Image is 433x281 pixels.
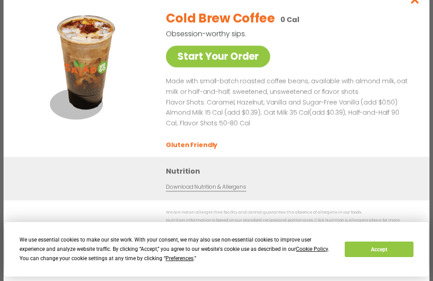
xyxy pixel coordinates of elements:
p: Made with small-batch roasted coffee beans; available with almond milk, oat milk or half-and-half... [166,76,408,98]
p: Obsession-worthy sips. [166,28,366,39]
div: We use essential cookies to make our site work. With your consent, we may also use non-essential ... [20,235,334,263]
p: 0 Cal [280,14,299,25]
span: Cookie Policy [296,246,328,252]
p: Nutrition information is based on our standard recipes and portion sizes. Click Nutrition & Aller... [166,217,412,231]
span: Preferences [165,255,193,261]
a: Start Your Order [166,46,270,67]
p: Flavor Shots: Caramel, Hazelnut, Vanilla and Sugar-Free Vanilla (add $0.50) [166,98,408,108]
img: Featured product photo for Cold Brew Coffee [24,3,148,127]
h2: Cold Brew Coffee [166,9,275,28]
p: We are not an allergen free facility and cannot guarantee the absence of allergens in our foods. [166,209,412,216]
a: Download Nutrition & Allergens [166,183,246,191]
div: Cookie Consent Prompt [4,222,429,277]
li: Gluten Friendly [166,140,219,150]
button: Accept [345,242,413,257]
h3: Nutrition [166,166,416,177]
p: Almond Milk 15 Cal (add $0.39); Oat Milk 35 Cal(add $0.39); Half-and-Half 90 Cal; Flavor Shots 50... [166,108,408,129]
